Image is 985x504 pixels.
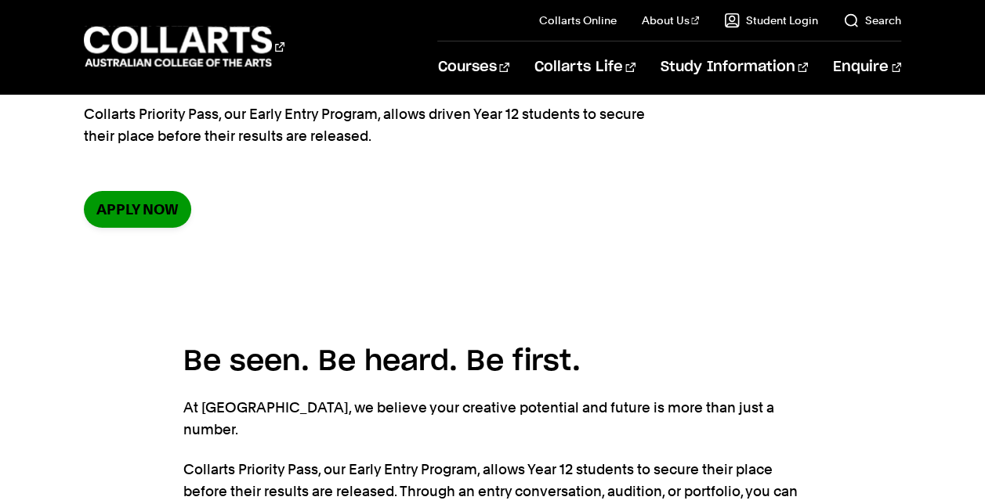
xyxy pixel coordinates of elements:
a: Collarts Online [539,13,617,28]
a: Collarts Life [534,41,636,93]
span: Be seen. Be heard. Be first. [183,347,581,376]
div: Go to homepage [84,24,284,69]
a: Apply now [84,191,191,228]
a: About Us [642,13,700,28]
span: At [GEOGRAPHIC_DATA], we believe your creative potential and future is more than just a number. [183,399,774,437]
a: Courses [437,41,509,93]
a: Student Login [724,13,818,28]
a: Study Information [661,41,808,93]
a: Search [843,13,901,28]
a: Enquire [833,41,901,93]
p: Collarts Priority Pass, our Early Entry Program, allows driven Year 12 students to secure their p... [84,103,656,147]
